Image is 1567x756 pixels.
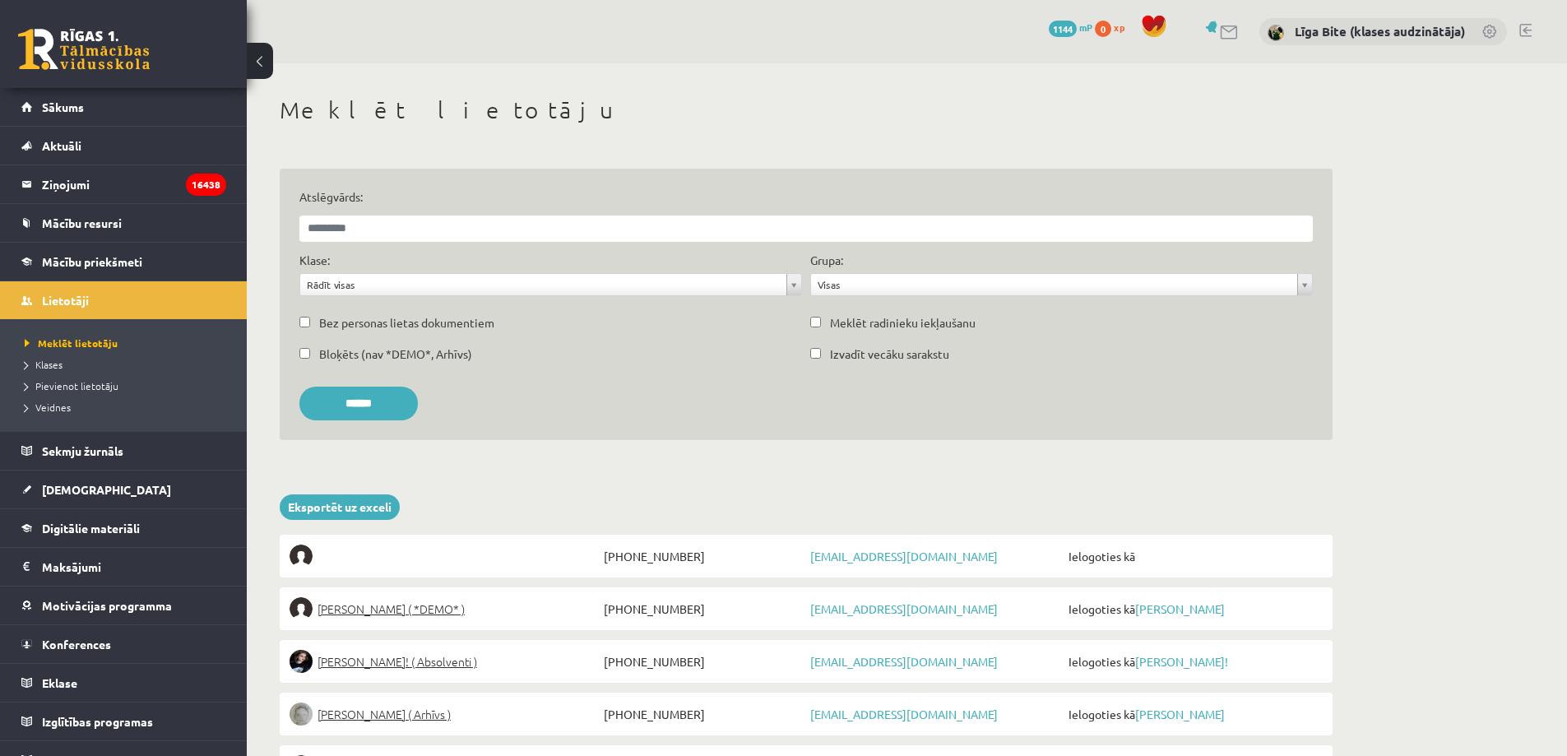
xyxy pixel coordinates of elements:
span: Ielogoties kā [1064,545,1323,568]
a: Klases [25,357,230,372]
span: Veidnes [25,401,71,414]
a: [PERSON_NAME] [1135,601,1225,616]
img: Sofija Anrio-Karlauska! [290,650,313,673]
a: Rādīt visas [300,274,801,295]
span: Pievienot lietotāju [25,379,118,392]
span: [PHONE_NUMBER] [600,545,806,568]
a: [PERSON_NAME]! [1135,654,1228,669]
i: 16438 [186,174,226,196]
a: Ziņojumi16438 [21,165,226,203]
a: Aktuāli [21,127,226,165]
a: Sākums [21,88,226,126]
label: Izvadīt vecāku sarakstu [830,346,949,363]
label: Grupa: [810,252,843,269]
a: 1144 mP [1049,21,1092,34]
a: Meklēt lietotāju [25,336,230,350]
a: [PERSON_NAME] ( *DEMO* ) [290,597,600,620]
span: [PERSON_NAME] ( Arhīvs ) [318,703,451,726]
span: Rādīt visas [307,274,780,295]
a: Līga Bite (klases audzinātāja) [1295,23,1465,39]
span: 0 [1095,21,1111,37]
img: Elīna Elizabete Ancveriņa [290,597,313,620]
span: mP [1079,21,1092,34]
label: Meklēt radinieku iekļaušanu [830,314,976,332]
span: Sekmju žurnāls [42,443,123,458]
a: Motivācijas programma [21,587,226,624]
span: Ielogoties kā [1064,650,1323,673]
span: Lietotāji [42,293,89,308]
span: Mācību resursi [42,216,122,230]
span: Izglītības programas [42,714,153,729]
a: Digitālie materiāli [21,509,226,547]
a: [EMAIL_ADDRESS][DOMAIN_NAME] [810,654,998,669]
a: Sekmju žurnāls [21,432,226,470]
span: Konferences [42,637,111,652]
label: Klase: [299,252,330,269]
img: Lelde Braune [290,703,313,726]
span: Eklase [42,675,77,690]
h1: Meklēt lietotāju [280,96,1333,124]
label: Atslēgvārds: [299,188,1313,206]
span: Klases [25,358,63,371]
a: Eksportēt uz exceli [280,494,400,520]
span: Ielogoties kā [1064,703,1323,726]
span: Mācību priekšmeti [42,254,142,269]
span: Meklēt lietotāju [25,336,118,350]
span: [PHONE_NUMBER] [600,650,806,673]
a: Pievienot lietotāju [25,378,230,393]
a: Mācību resursi [21,204,226,242]
a: Eklase [21,664,226,702]
a: Konferences [21,625,226,663]
span: 1144 [1049,21,1077,37]
span: Visas [818,274,1291,295]
a: [PERSON_NAME] ( Arhīvs ) [290,703,600,726]
a: Maksājumi [21,548,226,586]
a: 0 xp [1095,21,1133,34]
a: [EMAIL_ADDRESS][DOMAIN_NAME] [810,549,998,564]
span: Sākums [42,100,84,114]
span: Digitālie materiāli [42,521,140,536]
a: [DEMOGRAPHIC_DATA] [21,471,226,508]
span: [PERSON_NAME] ( *DEMO* ) [318,597,465,620]
a: Veidnes [25,400,230,415]
span: Aktuāli [42,138,81,153]
span: [PHONE_NUMBER] [600,597,806,620]
a: Rīgas 1. Tālmācības vidusskola [18,29,150,70]
a: [EMAIL_ADDRESS][DOMAIN_NAME] [810,707,998,721]
a: [PERSON_NAME]! ( Absolventi ) [290,650,600,673]
a: Lietotāji [21,281,226,319]
a: Visas [811,274,1312,295]
a: [EMAIL_ADDRESS][DOMAIN_NAME] [810,601,998,616]
a: Izglītības programas [21,703,226,740]
span: [PHONE_NUMBER] [600,703,806,726]
a: Mācību priekšmeti [21,243,226,281]
a: [PERSON_NAME] [1135,707,1225,721]
span: xp [1114,21,1124,34]
span: [DEMOGRAPHIC_DATA] [42,482,171,497]
span: [PERSON_NAME]! ( Absolventi ) [318,650,477,673]
span: Motivācijas programma [42,598,172,613]
legend: Ziņojumi [42,165,226,203]
span: Ielogoties kā [1064,597,1323,620]
label: Bloķēts (nav *DEMO*, Arhīvs) [319,346,472,363]
label: Bez personas lietas dokumentiem [319,314,494,332]
legend: Maksājumi [42,548,226,586]
img: Līga Bite (klases audzinātāja) [1268,25,1284,41]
